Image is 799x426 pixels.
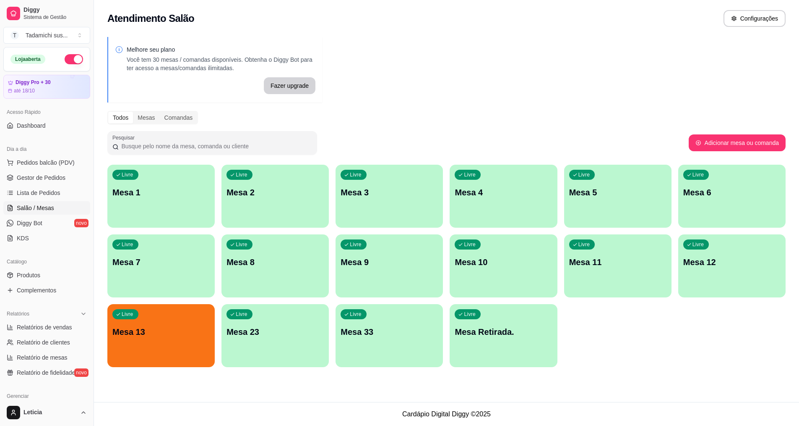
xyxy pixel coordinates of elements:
span: T [10,31,19,39]
span: Relatórios [7,310,29,317]
div: Catálogo [3,255,90,268]
button: LivreMesa 6 [678,165,786,228]
button: LivreMesa 10 [450,234,557,297]
article: Diggy Pro + 30 [16,79,51,86]
span: Produtos [17,271,40,279]
span: Relatório de clientes [17,338,70,347]
div: Comandas [160,112,198,124]
button: LivreMesa 8 [221,234,329,297]
p: Mesa 8 [226,256,324,268]
p: Mesa 3 [341,187,438,198]
a: Relatórios de vendas [3,321,90,334]
button: Select a team [3,27,90,44]
div: Tadamichi sus ... [26,31,68,39]
a: Relatório de fidelidadenovo [3,366,90,379]
a: Lista de Pedidos [3,186,90,200]
a: Salão / Mesas [3,201,90,215]
span: Relatório de fidelidade [17,368,75,377]
p: Livre [122,311,133,318]
p: Livre [464,171,476,178]
a: Gestor de Pedidos [3,171,90,184]
p: Livre [236,311,247,318]
button: LivreMesa 4 [450,165,557,228]
span: Lista de Pedidos [17,189,60,197]
p: Você tem 30 mesas / comandas disponíveis. Obtenha o Diggy Bot para ter acesso a mesas/comandas il... [127,55,315,72]
p: Mesa 13 [112,326,210,338]
a: Fazer upgrade [264,77,315,94]
p: Mesa 5 [569,187,666,198]
a: Diggy Pro + 30até 18/10 [3,75,90,99]
p: Mesa 11 [569,256,666,268]
p: Mesa 6 [683,187,781,198]
span: Salão / Mesas [17,204,54,212]
span: Sistema de Gestão [23,14,87,21]
footer: Cardápio Digital Diggy © 2025 [94,402,799,426]
button: Alterar Status [65,54,83,64]
p: Livre [464,311,476,318]
p: Mesa 10 [455,256,552,268]
a: KDS [3,231,90,245]
p: Livre [236,241,247,248]
span: Diggy Bot [17,219,42,227]
button: LivreMesa 5 [564,165,671,228]
a: Relatório de mesas [3,351,90,364]
span: Gestor de Pedidos [17,174,65,182]
span: Relatórios de vendas [17,323,72,331]
p: Mesa 7 [112,256,210,268]
button: Pedidos balcão (PDV) [3,156,90,169]
p: Melhore seu plano [127,45,315,54]
button: Leticia [3,402,90,423]
p: Mesa Retirada. [455,326,552,338]
p: Mesa 12 [683,256,781,268]
span: Complementos [17,286,56,295]
button: Adicionar mesa ou comanda [689,134,786,151]
p: Livre [692,241,704,248]
p: Mesa 23 [226,326,324,338]
button: LivreMesa 9 [336,234,443,297]
span: KDS [17,234,29,242]
span: Pedidos balcão (PDV) [17,158,75,167]
a: DiggySistema de Gestão [3,3,90,24]
span: Diggy [23,6,87,14]
button: LivreMesa Retirada. [450,304,557,367]
div: Acesso Rápido [3,105,90,119]
div: Mesas [133,112,159,124]
p: Mesa 33 [341,326,438,338]
p: Livre [236,171,247,178]
p: Livre [578,171,590,178]
p: Mesa 4 [455,187,552,198]
span: Leticia [23,409,77,416]
div: Loja aberta [10,55,45,64]
p: Livre [692,171,704,178]
p: Livre [122,241,133,248]
p: Livre [350,171,362,178]
div: Gerenciar [3,389,90,403]
p: Mesa 2 [226,187,324,198]
span: Dashboard [17,121,46,130]
a: Complementos [3,284,90,297]
article: até 18/10 [14,87,35,94]
button: Configurações [724,10,786,27]
a: Relatório de clientes [3,336,90,349]
p: Livre [122,171,133,178]
button: LivreMesa 3 [336,165,443,228]
p: Mesa 1 [112,187,210,198]
p: Mesa 9 [341,256,438,268]
label: Pesquisar [112,134,138,141]
button: LivreMesa 1 [107,165,215,228]
a: Dashboard [3,119,90,132]
button: LivreMesa 23 [221,304,329,367]
p: Livre [464,241,476,248]
button: LivreMesa 12 [678,234,786,297]
a: Produtos [3,268,90,282]
input: Pesquisar [119,142,312,150]
p: Livre [350,241,362,248]
p: Livre [350,311,362,318]
button: LivreMesa 13 [107,304,215,367]
p: Livre [578,241,590,248]
span: Relatório de mesas [17,353,68,362]
a: Diggy Botnovo [3,216,90,230]
div: Todos [108,112,133,124]
button: LivreMesa 7 [107,234,215,297]
div: Dia a dia [3,142,90,156]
